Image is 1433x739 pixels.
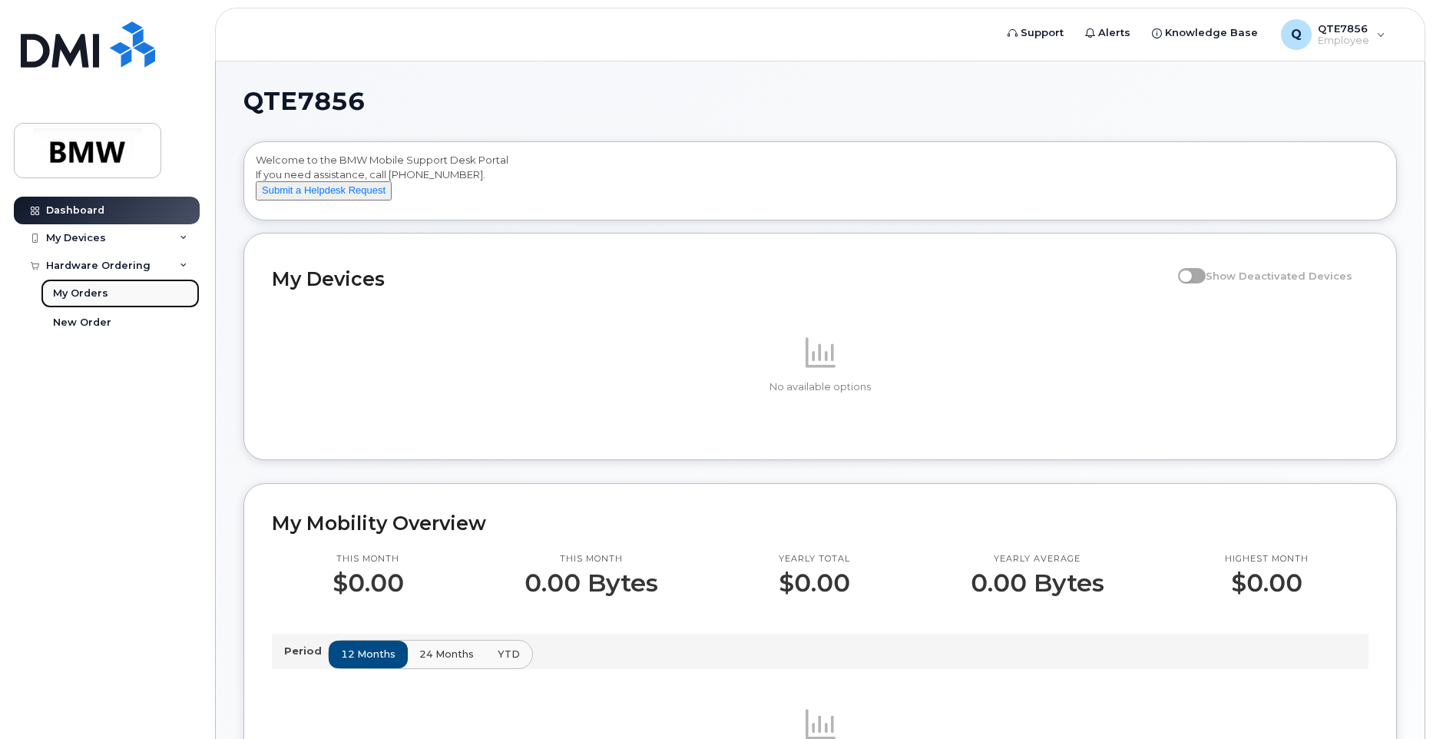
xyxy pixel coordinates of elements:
button: Submit a Helpdesk Request [256,181,392,200]
div: Welcome to the BMW Mobile Support Desk Portal If you need assistance, call [PHONE_NUMBER]. [256,153,1385,214]
h2: My Mobility Overview [272,512,1368,535]
span: QTE7856 [243,90,365,113]
p: This month [333,553,404,565]
p: Period [284,644,328,658]
p: No available options [272,380,1368,394]
span: Show Deactivated Devices [1206,270,1352,282]
a: Submit a Helpdesk Request [256,184,392,196]
p: Highest month [1225,553,1309,565]
span: 24 months [419,647,474,661]
p: This month [525,553,658,565]
p: Yearly average [971,553,1104,565]
p: 0.00 Bytes [971,569,1104,597]
input: Show Deactivated Devices [1178,261,1190,273]
p: $0.00 [779,569,850,597]
p: Yearly total [779,553,850,565]
iframe: Messenger Launcher [1366,672,1421,727]
p: $0.00 [1225,569,1309,597]
span: YTD [498,647,520,661]
p: $0.00 [333,569,404,597]
h2: My Devices [272,267,1170,290]
p: 0.00 Bytes [525,569,658,597]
